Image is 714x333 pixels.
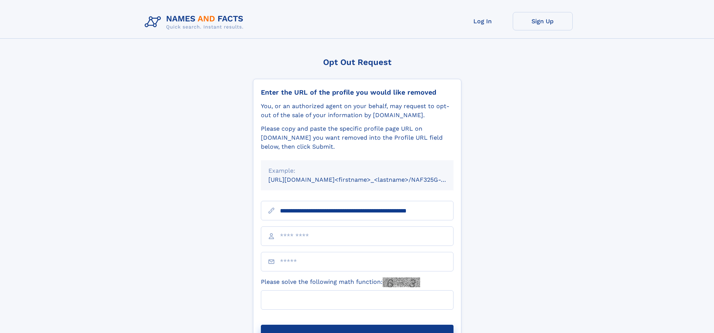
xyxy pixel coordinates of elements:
div: Please copy and paste the specific profile page URL on [DOMAIN_NAME] you want removed into the Pr... [261,124,454,151]
a: Log In [453,12,513,30]
div: Enter the URL of the profile you would like removed [261,88,454,96]
div: Example: [268,166,446,175]
label: Please solve the following math function: [261,277,420,287]
div: You, or an authorized agent on your behalf, may request to opt-out of the sale of your informatio... [261,102,454,120]
a: Sign Up [513,12,573,30]
img: Logo Names and Facts [142,12,250,32]
small: [URL][DOMAIN_NAME]<firstname>_<lastname>/NAF325G-xxxxxxxx [268,176,468,183]
div: Opt Out Request [253,57,461,67]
